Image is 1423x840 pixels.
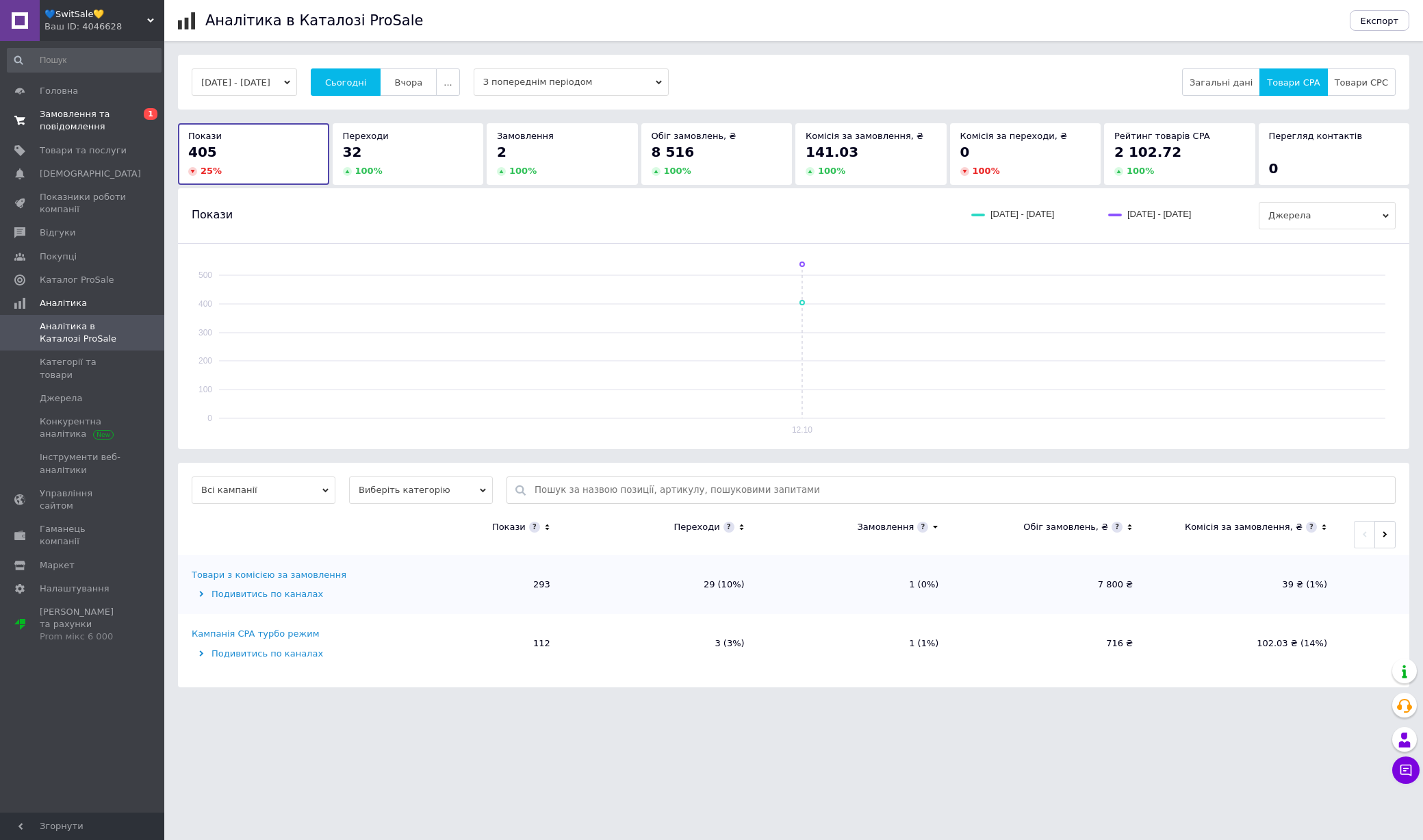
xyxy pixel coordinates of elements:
[40,416,127,440] span: Конкурентна аналітика
[40,227,75,239] span: Відгуки
[1114,144,1181,160] span: 2 102.72
[492,521,526,533] div: Покази
[198,328,212,338] text: 300
[40,392,82,405] span: Джерела
[1327,68,1396,96] button: Товари CPC
[40,144,127,157] span: Товари та послуги
[1267,77,1320,88] span: Товари CPA
[564,614,758,673] td: 3 (3%)
[207,413,212,423] text: 0
[380,68,437,96] button: Вчора
[370,555,564,614] td: 293
[960,144,970,160] span: 0
[40,251,77,263] span: Покупці
[436,68,459,96] button: ...
[1350,10,1410,31] button: Експорт
[497,144,507,160] span: 2
[192,207,233,222] span: Покази
[198,356,212,366] text: 200
[1259,202,1396,229] span: Джерела
[818,166,845,176] span: 100 %
[343,144,362,160] span: 32
[40,297,87,309] span: Аналітика
[474,68,669,96] span: З попереднім періодом
[40,451,127,476] span: Інструменти веб-аналітики
[40,583,110,595] span: Налаштування
[1269,131,1363,141] span: Перегляд контактів
[40,191,127,216] span: Показники роботи компанії
[792,425,812,435] text: 12.10
[188,131,222,141] span: Покази
[1269,160,1279,177] span: 0
[1146,614,1341,673] td: 102.03 ₴ (14%)
[7,48,162,73] input: Пошук
[40,108,127,133] span: Замовлення та повідомлення
[394,77,422,88] span: Вчора
[1146,555,1341,614] td: 39 ₴ (1%)
[674,521,719,533] div: Переходи
[40,168,141,180] span: [DEMOGRAPHIC_DATA]
[40,523,127,548] span: Гаманець компанії
[40,356,127,381] span: Категорії та товари
[311,68,381,96] button: Сьогодні
[201,166,222,176] span: 25 %
[40,487,127,512] span: Управління сайтом
[325,77,367,88] span: Сьогодні
[198,385,212,394] text: 100
[564,555,758,614] td: 29 (10%)
[758,555,953,614] td: 1 (0%)
[664,166,691,176] span: 100 %
[444,77,452,88] span: ...
[1114,131,1210,141] span: Рейтинг товарiв CPA
[40,559,75,572] span: Маркет
[1259,68,1327,96] button: Товари CPA
[188,144,217,160] span: 405
[40,274,114,286] span: Каталог ProSale
[192,588,366,600] div: Подивитись по каналах
[509,166,537,176] span: 100 %
[1023,521,1108,533] div: Обіг замовлень, ₴
[198,270,212,280] text: 500
[355,166,383,176] span: 100 %
[40,631,127,643] div: Prom мікс 6 000
[858,521,914,533] div: Замовлення
[652,131,736,141] span: Обіг замовлень, ₴
[1185,521,1303,533] div: Комісія за замовлення, ₴
[192,648,366,660] div: Подивитись по каналах
[1335,77,1388,88] span: Товари CPC
[370,614,564,673] td: 112
[1182,68,1260,96] button: Загальні дані
[535,477,1388,503] input: Пошук за назвою позиції, артикулу, пошуковими запитами
[952,555,1146,614] td: 7 800 ₴
[40,85,78,97] span: Головна
[192,628,319,640] div: Кампанія CPA турбо режим
[205,12,423,29] h1: Аналітика в Каталозі ProSale
[758,614,953,673] td: 1 (1%)
[952,614,1146,673] td: 716 ₴
[973,166,1000,176] span: 100 %
[1190,77,1253,88] span: Загальні дані
[343,131,389,141] span: Переходи
[806,144,858,160] span: 141.03
[806,131,923,141] span: Комісія за замовлення, ₴
[1361,16,1399,26] span: Експорт
[40,606,127,644] span: [PERSON_NAME] та рахунки
[144,108,157,120] span: 1
[960,131,1067,141] span: Комісія за переходи, ₴
[1127,166,1154,176] span: 100 %
[652,144,695,160] span: 8 516
[44,21,164,33] div: Ваш ID: 4046628
[349,476,493,504] span: Виберіть категорію
[192,68,297,96] button: [DATE] - [DATE]
[497,131,554,141] span: Замовлення
[44,8,147,21] span: 💙SwitSale💛
[1392,756,1420,784] button: Чат з покупцем
[192,569,346,581] div: Товари з комісією за замовлення
[40,320,127,345] span: Аналітика в Каталозі ProSale
[192,476,335,504] span: Всі кампанії
[198,299,212,309] text: 400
